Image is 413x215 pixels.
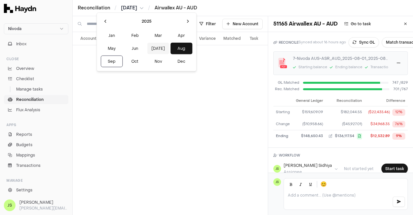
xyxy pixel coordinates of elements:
button: May [101,43,123,54]
button: Oct [124,56,146,67]
button: Feb [124,30,146,41]
button: Nov [147,56,169,67]
button: Apr [170,30,192,41]
button: Sep [101,56,123,67]
span: 2025 [142,18,152,24]
button: Jun [124,43,146,54]
button: Aug [170,43,192,54]
button: Jan [101,30,123,41]
button: [DATE] [147,43,169,54]
button: Mar [147,30,169,41]
button: Dec [170,56,192,67]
